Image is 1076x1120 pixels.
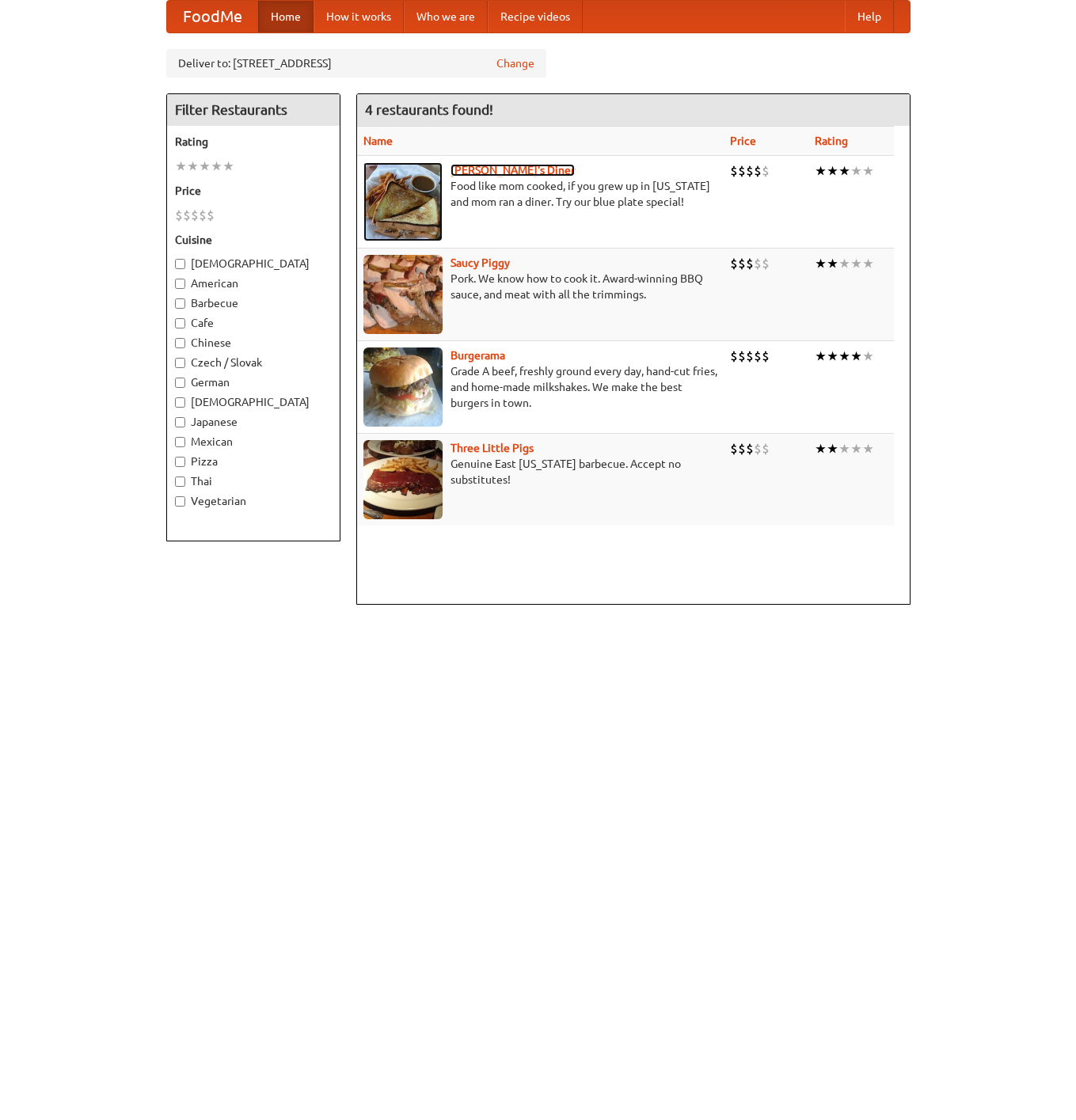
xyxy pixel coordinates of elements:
[175,378,185,388] input: German
[175,434,332,450] label: Mexican
[838,440,850,457] li: ★
[850,440,862,457] li: ★
[365,102,493,117] ng-pluralize: 4 restaurants found!
[815,440,827,457] li: ★
[175,183,332,199] h5: Price
[730,162,738,180] li: $
[862,440,874,457] li: ★
[754,347,762,365] li: $
[762,162,770,180] li: $
[762,440,770,457] li: $
[175,397,185,408] input: [DEMOGRAPHIC_DATA]
[730,135,756,147] a: Price
[754,440,762,457] li: $
[496,55,534,71] a: Change
[207,207,215,224] li: $
[762,255,770,272] li: $
[754,162,762,180] li: $
[730,440,738,457] li: $
[363,255,443,334] img: saucy.jpg
[175,207,183,224] li: $
[199,158,211,175] li: ★
[175,476,185,487] input: Thai
[175,275,332,291] label: American
[363,440,443,519] img: littlepigs.jpg
[815,135,848,147] a: Rating
[175,134,332,150] h5: Rating
[746,440,754,457] li: $
[738,255,746,272] li: $
[222,158,234,175] li: ★
[827,162,838,180] li: ★
[815,347,827,365] li: ★
[746,162,754,180] li: $
[183,207,191,224] li: $
[451,164,575,177] a: [PERSON_NAME]'s Diner
[166,49,546,78] div: Deliver to: [STREET_ADDRESS]
[762,347,770,365] li: $
[451,349,505,362] a: Burgerama
[862,347,874,365] li: ★
[363,271,717,302] p: Pork. We know how to cook it. Award-winning BBQ sauce, and meat with all the trimmings.
[738,162,746,180] li: $
[738,440,746,457] li: $
[175,414,332,430] label: Japanese
[730,347,738,365] li: $
[167,1,258,32] a: FoodMe
[815,162,827,180] li: ★
[363,178,717,210] p: Food like mom cooked, if you grew up in [US_STATE] and mom ran a diner. Try our blue plate special!
[850,255,862,272] li: ★
[451,442,534,454] a: Three Little Pigs
[175,394,332,410] label: [DEMOGRAPHIC_DATA]
[199,207,207,224] li: $
[175,256,332,271] label: [DEMOGRAPHIC_DATA]
[175,279,185,289] input: American
[754,255,762,272] li: $
[827,440,838,457] li: ★
[363,162,443,241] img: sallys.jpg
[175,454,332,469] label: Pizza
[363,363,717,411] p: Grade A beef, freshly ground every day, hand-cut fries, and home-made milkshakes. We make the bes...
[838,347,850,365] li: ★
[175,232,332,248] h5: Cuisine
[815,255,827,272] li: ★
[175,493,332,509] label: Vegetarian
[314,1,404,32] a: How it works
[175,496,185,507] input: Vegetarian
[175,358,185,368] input: Czech / Slovak
[175,298,185,309] input: Barbecue
[827,347,838,365] li: ★
[191,207,199,224] li: $
[738,347,746,365] li: $
[746,347,754,365] li: $
[850,162,862,180] li: ★
[363,347,443,427] img: burgerama.jpg
[404,1,488,32] a: Who we are
[862,162,874,180] li: ★
[488,1,583,32] a: Recipe videos
[175,437,185,447] input: Mexican
[827,255,838,272] li: ★
[175,318,185,328] input: Cafe
[363,135,393,147] a: Name
[258,1,314,32] a: Home
[175,295,332,311] label: Barbecue
[850,347,862,365] li: ★
[211,158,222,175] li: ★
[167,94,340,126] h4: Filter Restaurants
[175,457,185,467] input: Pizza
[175,417,185,427] input: Japanese
[175,158,187,175] li: ★
[862,255,874,272] li: ★
[175,315,332,331] label: Cafe
[838,162,850,180] li: ★
[175,374,332,390] label: German
[363,456,717,488] p: Genuine East [US_STATE] barbecue. Accept no substitutes!
[187,158,199,175] li: ★
[175,259,185,269] input: [DEMOGRAPHIC_DATA]
[451,256,510,269] a: Saucy Piggy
